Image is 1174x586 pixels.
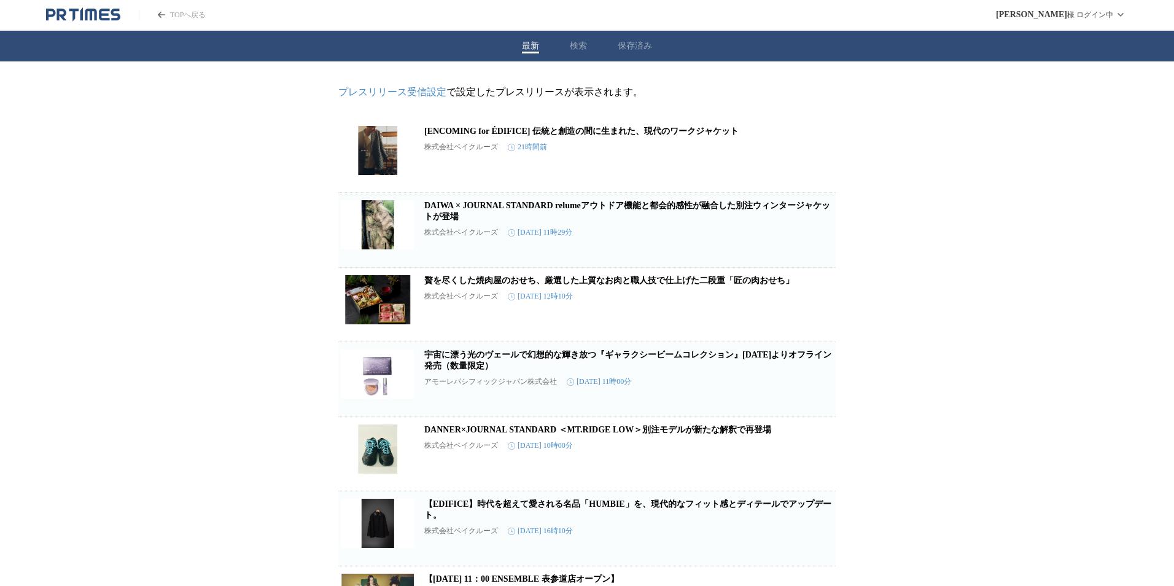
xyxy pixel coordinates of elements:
[424,440,498,451] p: 株式会社ベイクルーズ
[570,41,587,52] button: 検索
[338,87,446,97] a: プレスリリース受信設定
[424,377,557,387] p: アモーレパシフィックジャパン株式会社
[567,377,631,387] time: [DATE] 11時00分
[424,127,739,136] a: [ENCOMING for ÉDIFICE] 伝統と創造の間に生まれた、現代のワークジャケット
[424,425,771,434] a: DANNER×JOURNAL STANDARD ＜MT.RIDGE LOW＞別注モデルが新たな解釈で再登場
[508,142,547,152] time: 21時間前
[508,440,573,451] time: [DATE] 10時00分
[424,227,498,238] p: 株式会社ベイクルーズ
[341,126,414,175] img: [ENCOMING for ÉDIFICE] 伝統と創造の間に生まれた、現代のワークジャケット
[424,276,794,285] a: 贅を尽くした焼肉屋のおせち、厳選した上質なお肉と職人技で仕上げた二段重「匠の肉おせち」
[424,499,831,520] a: 【EDIFICE】時代を超えて愛される名品「HUMBIE」を、現代的なフィット感とディテールでアップデート。
[341,499,414,548] img: 【EDIFICE】時代を超えて愛される名品「HUMBIE」を、現代的なフィット感とディテールでアップデート。
[139,10,206,20] a: PR TIMESのトップページはこちら
[522,41,539,52] button: 最新
[46,7,120,22] a: PR TIMESのトップページはこちら
[341,424,414,474] img: DANNER×JOURNAL STANDARD ＜MT.RIDGE LOW＞別注モデルが新たな解釈で再登場
[424,350,831,370] a: 宇宙に漂う光のヴェールで幻想的な輝き放つ『ギャラクシービームコレクション』[DATE]よりオフライン発売（数量限定）
[996,10,1067,20] span: [PERSON_NAME]
[424,291,498,302] p: 株式会社ベイクルーズ
[338,86,836,99] p: で設定したプレスリリースが表示されます。
[424,526,498,536] p: 株式会社ベイクルーズ
[341,350,414,399] img: 宇宙に漂う光のヴェールで幻想的な輝き放つ『ギャラクシービームコレクション』2025年10月11日(土)よりオフライン発売（数量限定）
[341,200,414,249] img: DAIWA × JOURNAL STANDARD relumeアウトドア機能と都会的感性が融合した別注ウィンタージャケットが登場
[424,142,498,152] p: 株式会社ベイクルーズ
[508,227,572,238] time: [DATE] 11時29分
[424,201,830,221] a: DAIWA × JOURNAL STANDARD relumeアウトドア機能と都会的感性が融合した別注ウィンタージャケットが登場
[424,574,619,584] a: 【[DATE] 11：00 ENSEMBLE 表参道店オープン】
[341,275,414,324] img: 贅を尽くした焼肉屋のおせち、厳選した上質なお肉と職人技で仕上げた二段重「匠の肉おせち」
[508,526,573,536] time: [DATE] 16時10分
[618,41,652,52] button: 保存済み
[508,291,573,302] time: [DATE] 12時10分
